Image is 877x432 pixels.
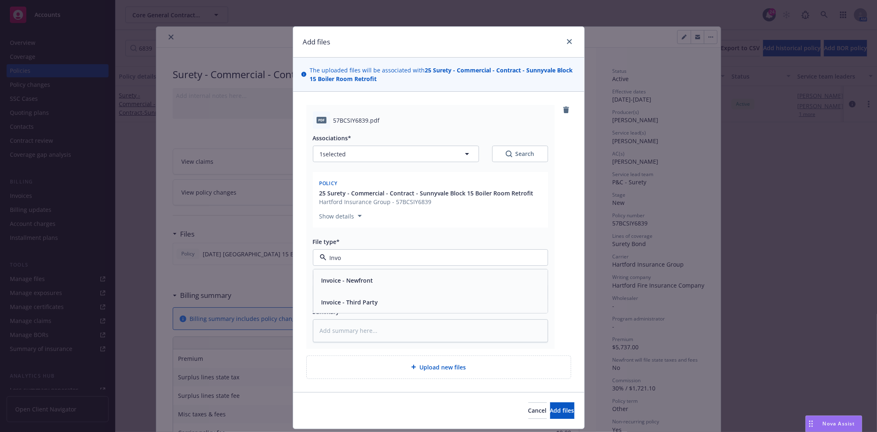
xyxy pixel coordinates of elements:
button: Invoice - Newfront [322,276,373,285]
button: Nova Assist [805,416,862,432]
span: File type* [313,238,340,246]
span: Nova Assist [823,420,855,427]
div: Drag to move [806,416,816,432]
input: Filter by keyword [326,253,531,262]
